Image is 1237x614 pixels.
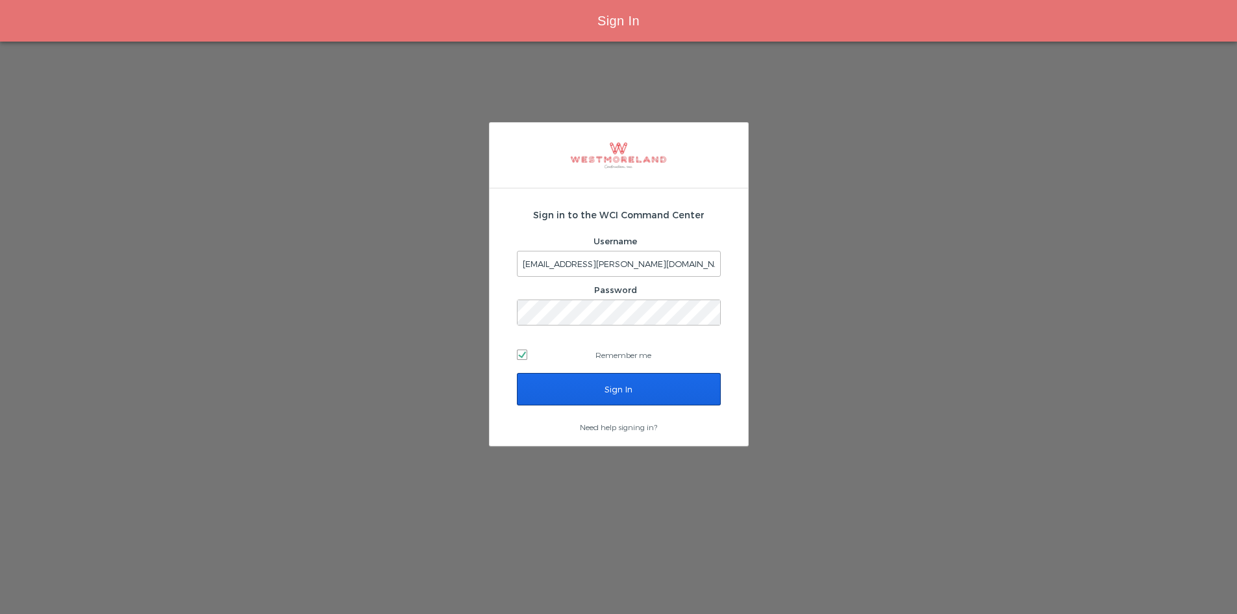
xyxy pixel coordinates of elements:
span: Sign In [597,14,640,28]
label: Password [594,285,637,295]
a: Need help signing in? [580,422,657,431]
label: Username [594,236,637,246]
input: Sign In [517,373,721,405]
label: Remember me [517,345,721,365]
h2: Sign in to the WCI Command Center [517,208,721,222]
